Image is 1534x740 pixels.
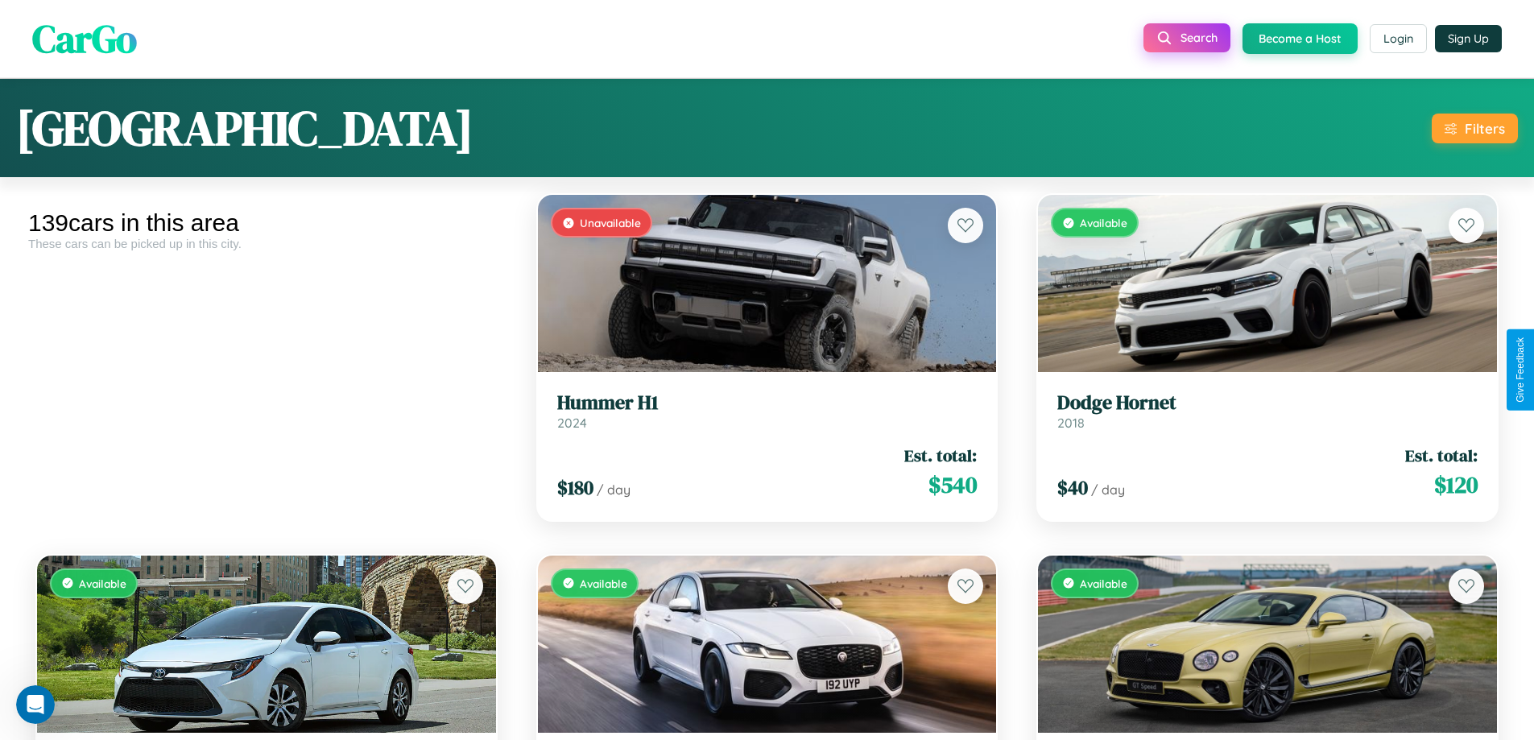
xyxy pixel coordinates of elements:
span: / day [1091,482,1125,498]
span: Available [580,577,627,590]
span: Unavailable [580,216,641,229]
h3: Hummer H1 [557,391,978,415]
div: 139 cars in this area [28,209,505,237]
span: 2018 [1057,415,1085,431]
a: Hummer H12024 [557,391,978,431]
span: 2024 [557,415,587,431]
button: Login [1370,24,1427,53]
span: Available [1080,216,1127,229]
span: $ 540 [928,469,977,501]
iframe: Intercom live chat [16,685,55,724]
button: Become a Host [1242,23,1358,54]
span: Available [1080,577,1127,590]
span: / day [597,482,631,498]
span: CarGo [32,12,137,65]
span: Est. total: [1405,444,1478,467]
span: Est. total: [904,444,977,467]
span: Search [1180,31,1218,45]
div: These cars can be picked up in this city. [28,237,505,250]
span: $ 120 [1434,469,1478,501]
a: Dodge Hornet2018 [1057,391,1478,431]
span: $ 40 [1057,474,1088,501]
div: Give Feedback [1515,337,1526,403]
div: Filters [1465,120,1505,137]
span: Available [79,577,126,590]
h1: [GEOGRAPHIC_DATA] [16,95,473,161]
button: Search [1143,23,1230,52]
span: $ 180 [557,474,593,501]
h3: Dodge Hornet [1057,391,1478,415]
button: Filters [1432,114,1518,143]
button: Sign Up [1435,25,1502,52]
